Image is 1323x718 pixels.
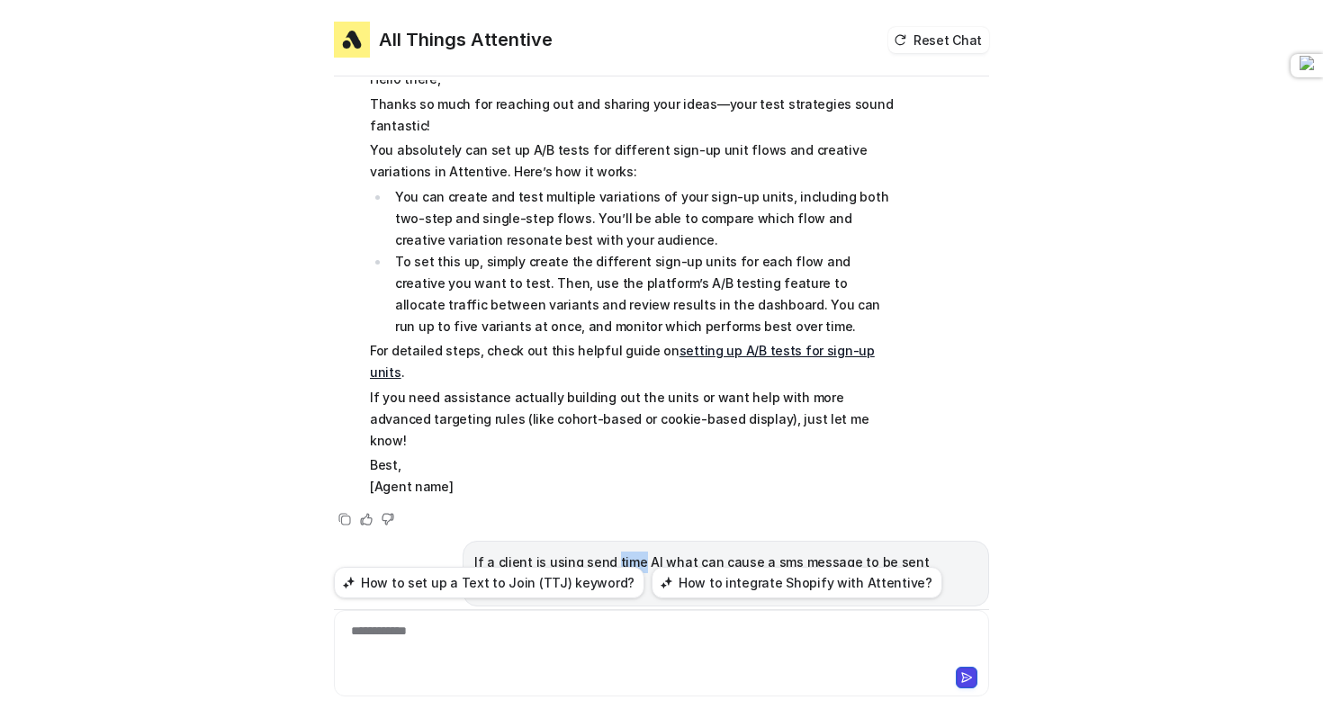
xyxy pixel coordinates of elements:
button: How to integrate Shopify with Attentive? [652,567,942,598]
p: If you need assistance actually building out the units or want help with more advanced targeting ... [370,387,896,452]
li: You can create and test multiple variations of your sign-up units, including both two-step and si... [390,186,896,251]
li: To set this up, simply create the different sign-up units for each flow and creative you want to ... [390,251,896,337]
h2: All Things Attentive [379,27,553,52]
button: How to set up a Text to Join (TTJ) keyword? [334,567,644,598]
button: Reset Chat [888,27,989,53]
p: You absolutely can set up A/B tests for different sign-up unit flows and creative variations in A... [370,139,896,183]
img: loops-logo [1300,56,1323,76]
p: Best, [Agent name] [370,454,896,498]
p: For detailed steps, check out this helpful guide on . [370,340,896,383]
p: If a client is using send time AI what can cause a sms message to be sent outside of quiet hours? [474,552,977,595]
img: Widget [334,22,370,58]
p: Thanks so much for reaching out and sharing your ideas—your test strategies sound fantastic! [370,94,896,137]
